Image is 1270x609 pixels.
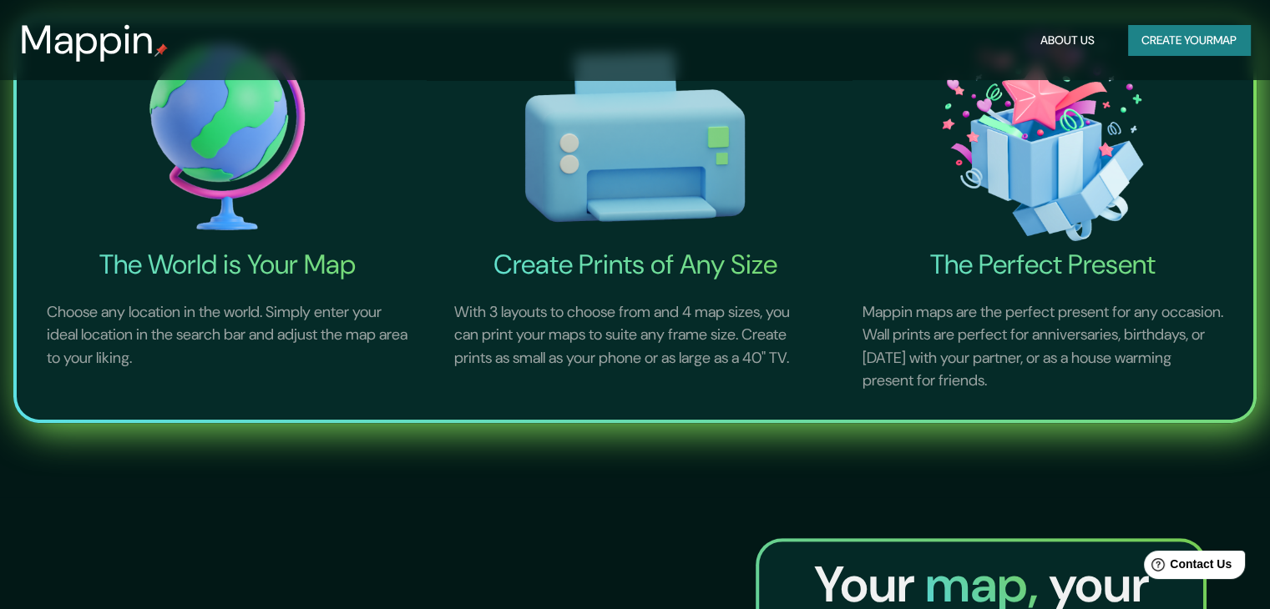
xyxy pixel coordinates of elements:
button: About Us [1034,25,1101,56]
button: Create yourmap [1128,25,1250,56]
h4: The Perfect Present [842,248,1243,281]
img: The World is Your Map-icon [27,26,428,248]
h3: Mappin [20,17,154,63]
iframe: Help widget launcher [1121,544,1252,591]
p: Mappin maps are the perfect present for any occasion. Wall prints are perfect for anniversaries, ... [842,281,1243,413]
h4: The World is Your Map [27,248,428,281]
img: Create Prints of Any Size-icon [434,26,835,248]
p: Choose any location in the world. Simply enter your ideal location in the search bar and adjust t... [27,281,428,390]
p: With 3 layouts to choose from and 4 map sizes, you can print your maps to suite any frame size. C... [434,281,835,390]
h4: Create Prints of Any Size [434,248,835,281]
img: mappin-pin [154,43,168,57]
img: The Perfect Present-icon [842,26,1243,248]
